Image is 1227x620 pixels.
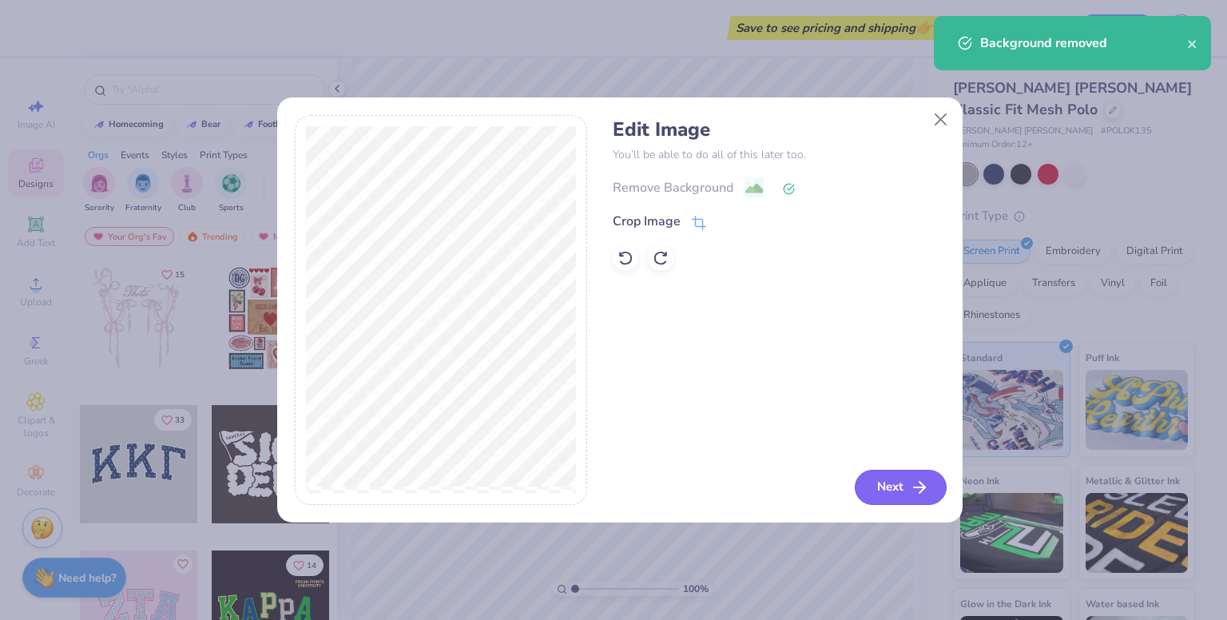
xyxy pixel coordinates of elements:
[1187,34,1198,53] button: close
[613,212,681,231] div: Crop Image
[980,34,1187,53] div: Background removed
[613,146,944,163] p: You’ll be able to do all of this later too.
[855,470,947,505] button: Next
[613,118,944,141] h4: Edit Image
[925,104,955,134] button: Close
